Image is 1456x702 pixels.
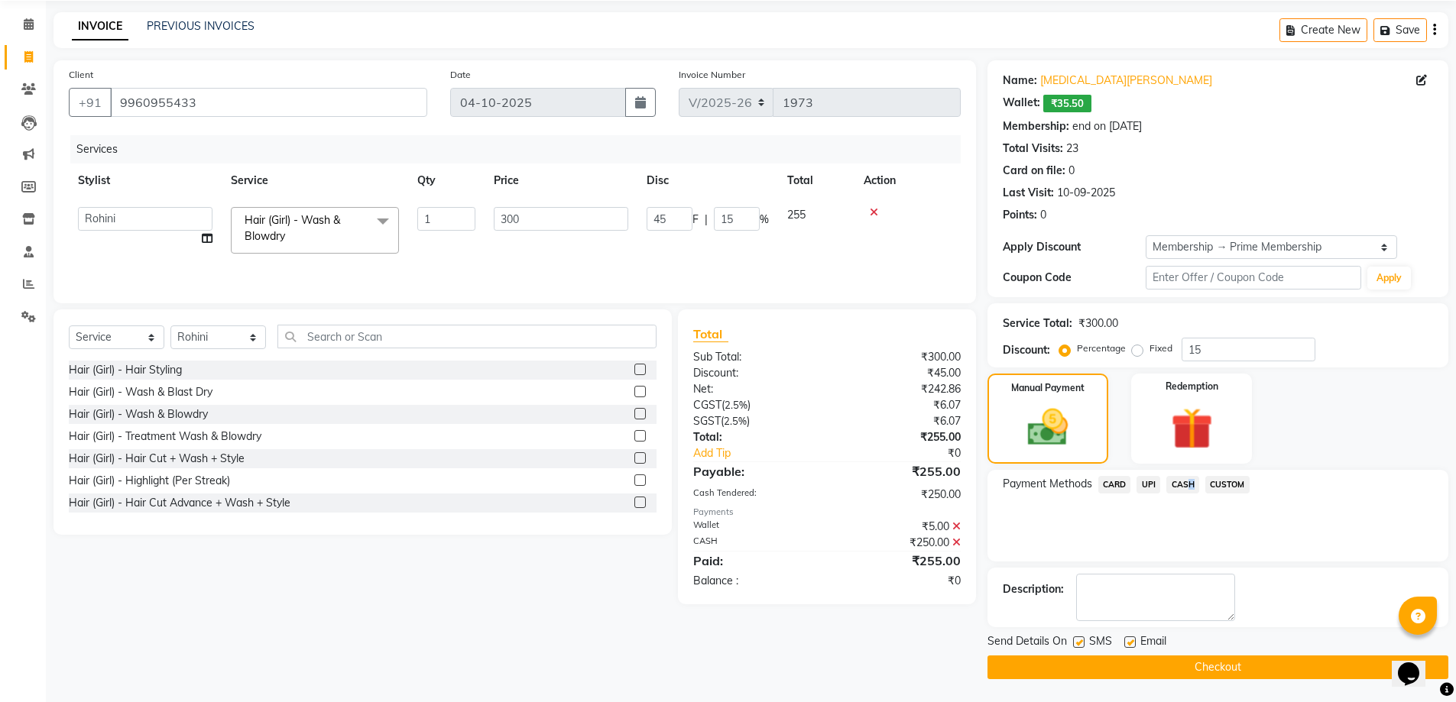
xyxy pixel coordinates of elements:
[1003,73,1037,89] div: Name:
[1068,163,1075,179] div: 0
[1003,207,1037,223] div: Points:
[1003,581,1064,597] div: Description:
[827,573,972,589] div: ₹0
[1040,73,1212,89] a: [MEDICAL_DATA][PERSON_NAME]
[69,429,261,445] div: Hair (Girl) - Treatment Wash & Blowdry
[827,381,972,397] div: ₹242.86
[110,88,427,117] input: Search by Name/Mobile/Email/Code
[854,163,961,198] th: Action
[827,487,972,503] div: ₹250.00
[682,445,851,461] a: Add Tip
[1003,476,1092,492] span: Payment Methods
[245,213,340,243] span: Hair (Girl) - Wash & Blowdry
[222,163,408,198] th: Service
[692,212,699,228] span: F
[1043,95,1091,112] span: ₹35.50
[1150,341,1172,355] label: Fixed
[69,362,182,378] div: Hair (Girl) - Hair Styling
[760,212,769,228] span: %
[827,365,972,381] div: ₹45.00
[693,506,960,519] div: Payments
[1003,118,1069,134] div: Membership:
[1003,163,1065,179] div: Card on file:
[1011,381,1085,395] label: Manual Payment
[682,535,827,551] div: CASH
[69,451,245,467] div: Hair (Girl) - Hair Cut + Wash + Style
[1003,239,1146,255] div: Apply Discount
[682,365,827,381] div: Discount:
[1373,18,1427,42] button: Save
[682,487,827,503] div: Cash Tendered:
[1279,18,1367,42] button: Create New
[1158,403,1226,455] img: _gift.svg
[1137,476,1160,493] span: UPI
[693,398,722,412] span: CGST
[725,399,747,411] span: 2.5%
[1089,633,1112,652] span: SMS
[827,535,972,551] div: ₹250.00
[69,88,112,117] button: +91
[827,413,972,429] div: ₹6.07
[682,552,827,570] div: Paid:
[1098,476,1131,493] span: CARD
[682,413,827,429] div: ( )
[1072,118,1142,134] div: end on [DATE]
[1077,341,1126,355] label: Percentage
[1003,342,1050,358] div: Discount:
[72,13,128,40] a: INVOICE
[827,397,972,413] div: ₹6.07
[637,163,778,198] th: Disc
[485,163,637,198] th: Price
[70,135,972,163] div: Services
[987,633,1067,652] span: Send Details On
[1003,95,1040,112] div: Wallet:
[1003,315,1072,332] div: Service Total:
[408,163,485,198] th: Qty
[724,415,747,427] span: 2.5%
[682,462,827,480] div: Payable:
[1166,476,1199,493] span: CASH
[987,655,1448,679] button: Checkout
[147,19,255,33] a: PREVIOUS INVOICES
[1205,476,1250,493] span: CUSTOM
[787,208,806,222] span: 255
[827,429,972,445] div: ₹255.00
[69,495,290,511] div: Hair (Girl) - Hair Cut Advance + Wash + Style
[1003,185,1054,201] div: Last Visit:
[682,573,827,589] div: Balance :
[682,519,827,535] div: Wallet
[682,429,827,445] div: Total:
[778,163,854,198] th: Total
[69,473,230,489] div: Hair (Girl) - Highlight (Per Streak)
[693,414,721,428] span: SGST
[1078,315,1118,332] div: ₹300.00
[69,406,208,422] div: Hair (Girl) - Wash & Blowdry
[450,68,471,82] label: Date
[1040,207,1046,223] div: 0
[679,68,745,82] label: Invoice Number
[682,349,827,365] div: Sub Total:
[1015,404,1081,451] img: _cash.svg
[682,397,827,413] div: ( )
[1166,380,1218,393] label: Redemption
[1003,270,1146,286] div: Coupon Code
[69,68,93,82] label: Client
[827,349,972,365] div: ₹300.00
[693,326,728,342] span: Total
[285,229,292,243] a: x
[705,212,708,228] span: |
[827,462,972,480] div: ₹255.00
[1003,141,1063,157] div: Total Visits:
[1392,641,1441,687] iframe: chat widget
[1146,266,1361,290] input: Enter Offer / Coupon Code
[827,552,972,570] div: ₹255.00
[69,163,222,198] th: Stylist
[1066,141,1078,157] div: 23
[682,381,827,397] div: Net:
[827,519,972,535] div: ₹5.00
[1367,267,1411,290] button: Apply
[851,445,972,461] div: ₹0
[1057,185,1115,201] div: 10-09-2025
[277,325,657,348] input: Search or Scan
[1140,633,1166,652] span: Email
